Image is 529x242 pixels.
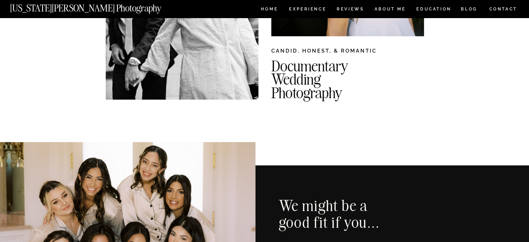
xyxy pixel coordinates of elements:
a: EDUCATION [416,7,452,13]
a: CONTACT [489,5,518,13]
a: ABOUT ME [374,7,406,13]
h2: Documentary Wedding Photography [271,59,455,94]
h2: CANDID, HONEST, & ROMANTIC [271,47,424,57]
a: Experience [289,7,326,13]
a: BLOG [461,7,478,13]
h2: We might be a good fit if you... [279,197,390,232]
a: [US_STATE][PERSON_NAME] Photography [10,3,185,9]
a: HOME [259,7,279,13]
a: REVIEWS [337,7,363,13]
